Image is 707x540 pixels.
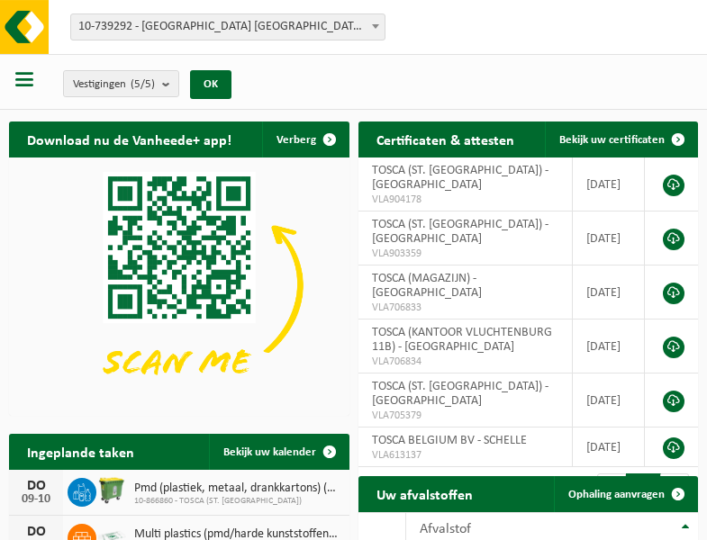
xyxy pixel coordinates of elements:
[358,121,532,157] h2: Certificaten & attesten
[131,78,155,90] count: (5/5)
[559,134,665,146] span: Bekijk uw certificaten
[372,272,482,300] span: TOSCA (MAGAZIJN) - [GEOGRAPHIC_DATA]
[262,121,348,157] button: Verberg
[276,134,316,146] span: Verberg
[9,121,249,157] h2: Download nu de Vanheede+ app!
[134,481,340,496] span: Pmd (plastiek, metaal, drankkartons) (bedrijven)
[70,13,385,40] span: 10-739292 - TOSCA BELGIUM BV - SCHELLE
[134,496,340,507] span: 10-866860 - TOSCA (ST. [GEOGRAPHIC_DATA])
[9,157,349,412] img: Download de VHEPlus App
[573,265,645,319] td: [DATE]
[573,157,645,211] td: [DATE]
[71,14,385,40] span: 10-739292 - TOSCA BELGIUM BV - SCHELLE
[372,380,548,408] span: TOSCA (ST. [GEOGRAPHIC_DATA]) - [GEOGRAPHIC_DATA]
[73,71,155,98] span: Vestigingen
[372,355,559,369] span: VLA706834
[372,218,548,246] span: TOSCA (ST. [GEOGRAPHIC_DATA]) - [GEOGRAPHIC_DATA]
[372,301,559,315] span: VLA706833
[209,434,348,470] a: Bekijk uw kalender
[372,434,527,447] span: TOSCA BELGIUM BV - SCHELLE
[554,476,696,512] a: Ophaling aanvragen
[18,525,54,539] div: DO
[420,522,471,536] span: Afvalstof
[372,326,552,354] span: TOSCA (KANTOOR VLUCHTENBURG 11B) - [GEOGRAPHIC_DATA]
[9,434,152,469] h2: Ingeplande taken
[573,373,645,427] td: [DATE]
[96,475,127,506] img: WB-0770-HPE-GN-50
[358,476,491,511] h2: Uw afvalstoffen
[568,489,665,500] span: Ophaling aanvragen
[573,427,645,467] td: [DATE]
[573,211,645,265] td: [DATE]
[372,247,559,261] span: VLA903359
[372,409,559,423] span: VLA705379
[190,70,231,99] button: OK
[372,164,548,192] span: TOSCA (ST. [GEOGRAPHIC_DATA]) - [GEOGRAPHIC_DATA]
[573,319,645,373] td: [DATE]
[223,446,316,458] span: Bekijk uw kalender
[63,70,179,97] button: Vestigingen(5/5)
[545,121,696,157] a: Bekijk uw certificaten
[18,493,54,506] div: 09-10
[372,193,559,207] span: VLA904178
[18,479,54,493] div: DO
[372,448,559,463] span: VLA613137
